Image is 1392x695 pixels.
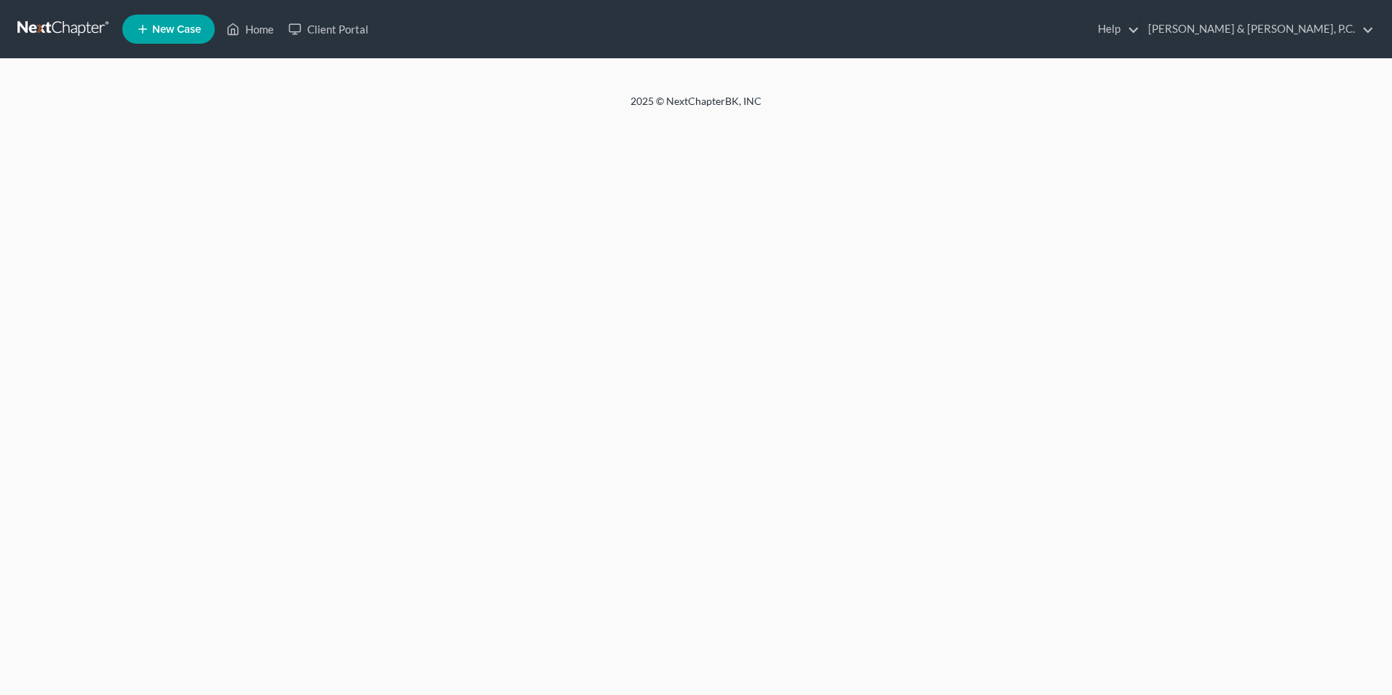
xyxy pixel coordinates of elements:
[1091,16,1139,42] a: Help
[219,16,281,42] a: Home
[122,15,215,44] new-legal-case-button: New Case
[1141,16,1374,42] a: [PERSON_NAME] & [PERSON_NAME], P.C.
[281,94,1111,120] div: 2025 © NextChapterBK, INC
[281,16,376,42] a: Client Portal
